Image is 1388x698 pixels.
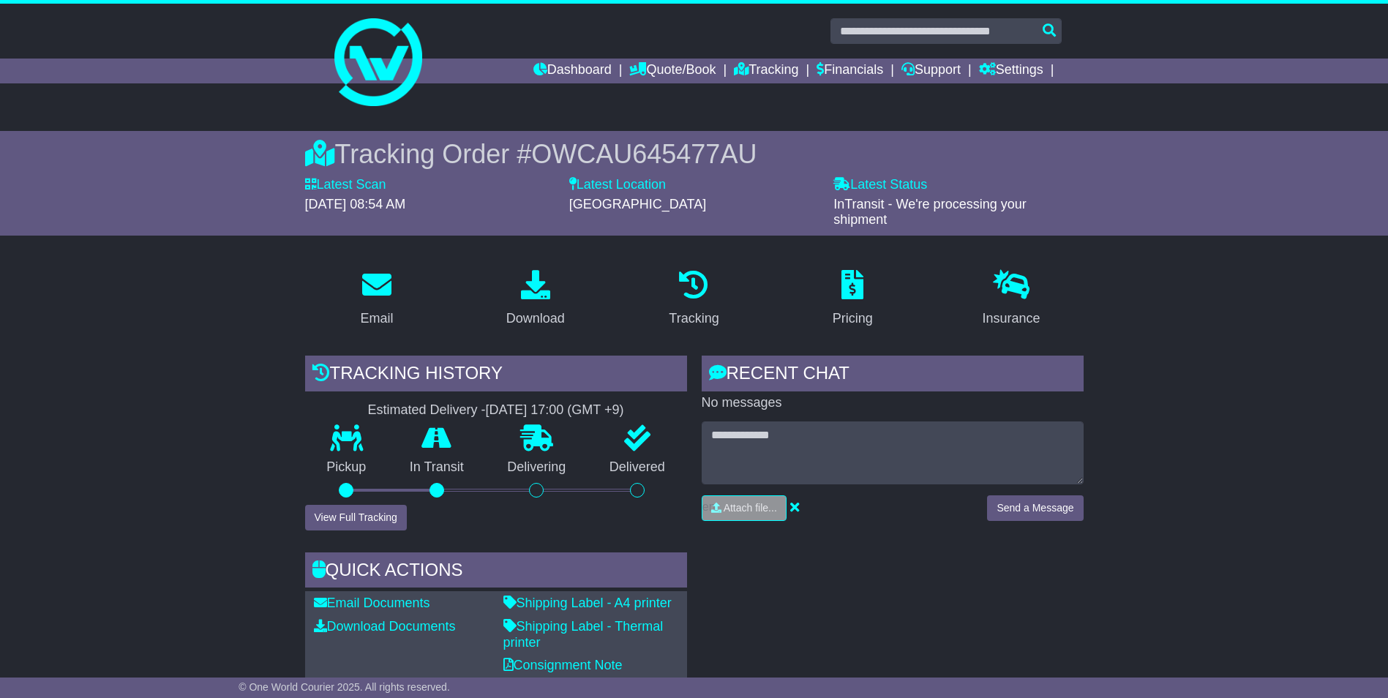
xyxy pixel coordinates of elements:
[314,596,430,610] a: Email Documents
[388,459,486,476] p: In Transit
[305,177,386,193] label: Latest Scan
[823,265,882,334] a: Pricing
[305,402,687,419] div: Estimated Delivery -
[569,197,706,211] span: [GEOGRAPHIC_DATA]
[305,138,1084,170] div: Tracking Order #
[305,197,406,211] span: [DATE] 08:54 AM
[360,309,393,329] div: Email
[569,177,666,193] label: Latest Location
[305,552,687,592] div: Quick Actions
[979,59,1043,83] a: Settings
[486,402,624,419] div: [DATE] 17:00 (GMT +9)
[983,309,1040,329] div: Insurance
[314,619,456,634] a: Download Documents
[833,197,1027,228] span: InTransit - We're processing your shipment
[486,459,588,476] p: Delivering
[817,59,883,83] a: Financials
[305,459,389,476] p: Pickup
[305,356,687,395] div: Tracking history
[588,459,687,476] p: Delivered
[506,309,565,329] div: Download
[531,139,757,169] span: OWCAU645477AU
[503,619,664,650] a: Shipping Label - Thermal printer
[659,265,728,334] a: Tracking
[833,309,873,329] div: Pricing
[305,505,407,530] button: View Full Tracking
[987,495,1083,521] button: Send a Message
[350,265,402,334] a: Email
[669,309,719,329] div: Tracking
[702,395,1084,411] p: No messages
[734,59,798,83] a: Tracking
[833,177,927,193] label: Latest Status
[533,59,612,83] a: Dashboard
[503,596,672,610] a: Shipping Label - A4 printer
[503,658,623,672] a: Consignment Note
[702,356,1084,395] div: RECENT CHAT
[901,59,961,83] a: Support
[497,265,574,334] a: Download
[629,59,716,83] a: Quote/Book
[239,681,450,693] span: © One World Courier 2025. All rights reserved.
[973,265,1050,334] a: Insurance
